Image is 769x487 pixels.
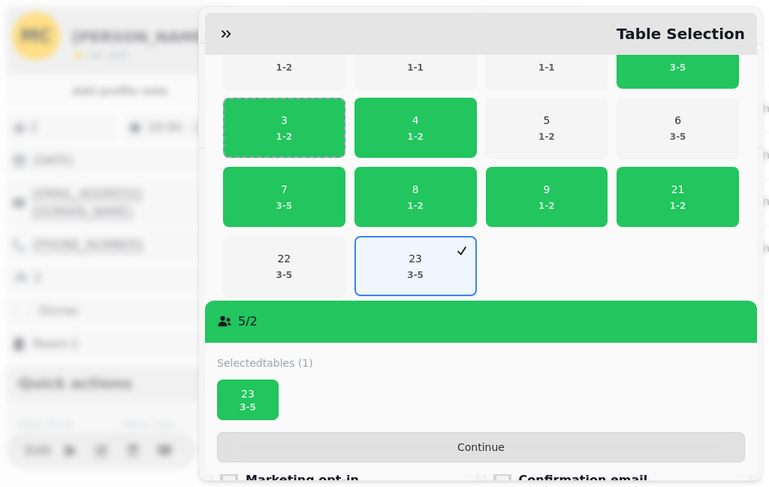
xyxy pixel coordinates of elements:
button: 91-2 [486,167,608,227]
p: 23 [224,386,272,401]
p: 6 [670,113,686,128]
button: 63-5 [617,98,739,158]
button: 211-2 [617,167,739,227]
p: 1 - 2 [276,131,293,143]
button: 81-2 [354,167,477,227]
button: 233-5 [354,236,477,296]
p: 21 [670,182,686,197]
span: Continue [230,442,732,452]
button: 51-2 [486,98,608,158]
p: 3 - 5 [276,200,293,212]
p: 3 [276,113,293,128]
p: 5 / 2 [238,313,258,331]
p: 3 - 5 [224,401,272,413]
p: 1 - 2 [538,131,555,143]
p: 1 - 2 [670,200,686,212]
p: 1 - 2 [538,200,555,212]
p: 3 - 5 [407,269,424,281]
p: 5 [538,113,555,128]
p: 3 - 5 [276,269,293,281]
p: 8 [407,182,424,197]
p: 9 [538,182,555,197]
button: 233-5 [217,380,279,420]
p: 1 - 2 [407,131,424,143]
p: 1 - 2 [407,200,424,212]
p: 7 [276,182,293,197]
button: Continue [217,432,745,462]
button: 223-5 [223,236,345,296]
p: 23 [407,251,424,266]
button: 41-2 [354,98,477,158]
p: 22 [276,251,293,266]
button: 73-5 [223,167,345,227]
label: Selected tables (1) [217,355,313,371]
p: 4 [407,113,424,128]
button: 31-2 [223,98,345,158]
p: 3 - 5 [670,131,686,143]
